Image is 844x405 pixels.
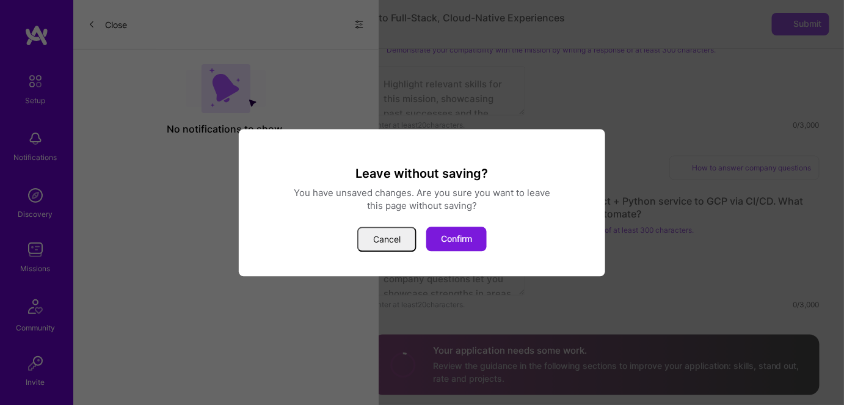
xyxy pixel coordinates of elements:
div: this page without saving? [253,199,591,212]
button: Cancel [357,227,417,252]
h3: Leave without saving? [253,166,591,181]
div: modal [239,129,605,276]
div: You have unsaved changes. Are you sure you want to leave [253,186,591,199]
button: Confirm [426,227,487,251]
